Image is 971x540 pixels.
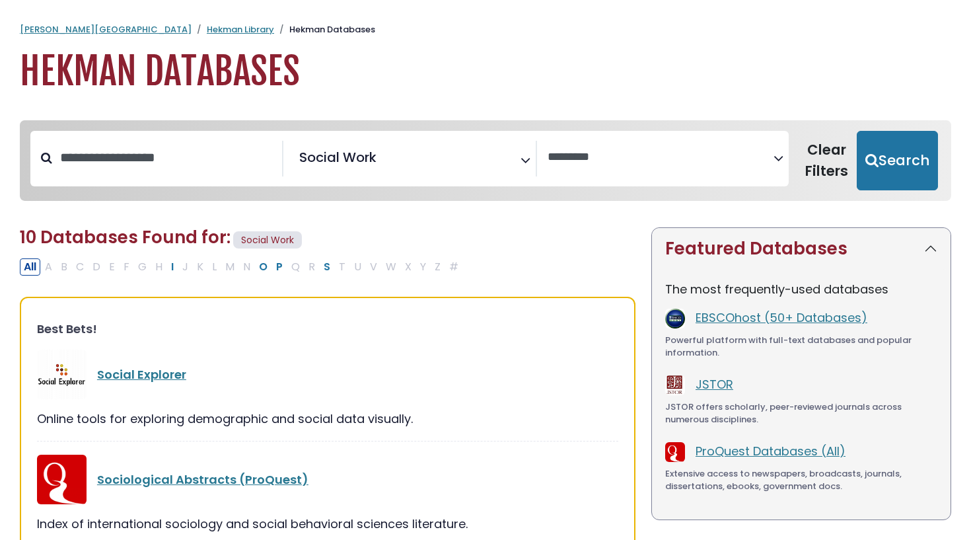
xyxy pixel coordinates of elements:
[255,258,271,276] button: Filter Results O
[379,155,388,169] textarea: Search
[272,258,287,276] button: Filter Results P
[20,258,464,274] div: Alpha-list to filter by first letter of database name
[274,23,375,36] li: Hekman Databases
[233,231,302,249] span: Social Work
[37,410,618,428] div: Online tools for exploring demographic and social data visually.
[857,131,938,190] button: Submit for Search Results
[294,147,377,167] li: Social Work
[665,401,937,426] div: JSTOR offers scholarly, peer-reviewed journals across numerous disciplines.
[665,467,937,493] div: Extensive access to newspapers, broadcasts, journals, dissertations, ebooks, government docs.
[97,366,186,383] a: Social Explorer
[52,147,282,169] input: Search database by title or keyword
[652,228,951,270] button: Featured Databases
[167,258,178,276] button: Filter Results I
[20,120,951,201] nav: Search filters
[696,443,845,459] a: ProQuest Databases (All)
[20,225,231,249] span: 10 Databases Found for:
[548,151,773,165] textarea: Search
[797,131,857,190] button: Clear Filters
[20,23,951,36] nav: breadcrumb
[207,23,274,36] a: Hekman Library
[37,515,618,533] div: Index of international sociology and social behavioral sciences literature.
[20,50,951,94] h1: Hekman Databases
[665,280,937,298] p: The most frequently-used databases
[696,309,867,326] a: EBSCOhost (50+ Databases)
[97,471,308,488] a: Sociological Abstracts (ProQuest)
[20,258,40,276] button: All
[665,334,937,360] div: Powerful platform with full-text databases and popular information.
[20,23,192,36] a: [PERSON_NAME][GEOGRAPHIC_DATA]
[696,376,733,393] a: JSTOR
[320,258,334,276] button: Filter Results S
[299,147,377,167] span: Social Work
[37,322,618,336] h3: Best Bets!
